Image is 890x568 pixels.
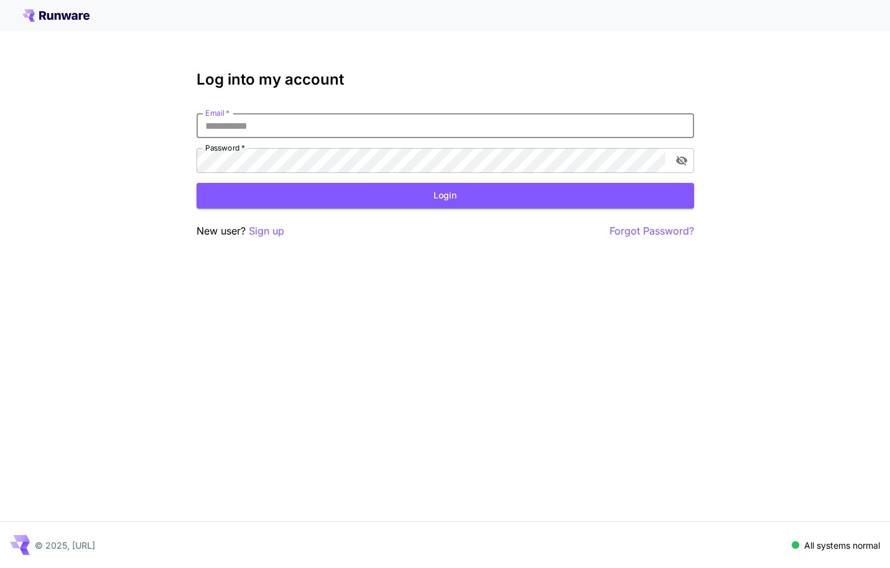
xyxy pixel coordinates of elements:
[35,539,95,552] p: © 2025, [URL]
[205,142,245,153] label: Password
[610,223,694,239] button: Forgot Password?
[670,149,693,172] button: toggle password visibility
[205,108,229,118] label: Email
[197,183,694,208] button: Login
[804,539,880,552] p: All systems normal
[197,71,694,88] h3: Log into my account
[249,223,284,239] button: Sign up
[197,223,284,239] p: New user?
